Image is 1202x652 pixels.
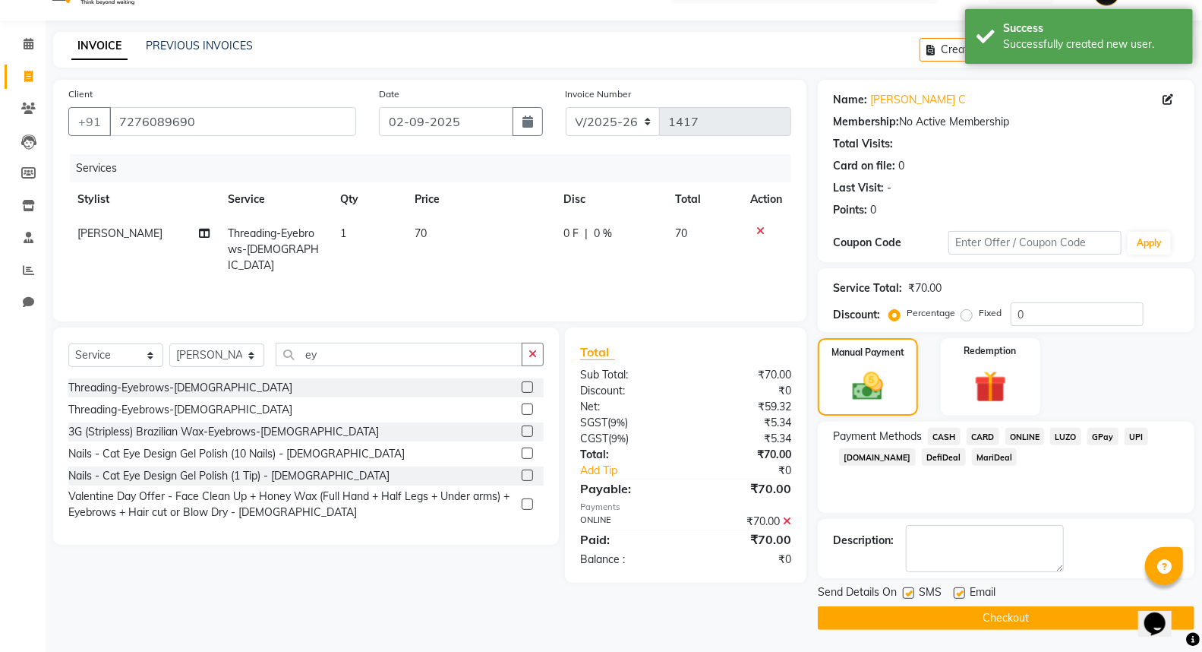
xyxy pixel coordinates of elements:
div: ₹70.00 [908,280,942,296]
input: Search by Name/Mobile/Email/Code [109,107,356,136]
span: | [585,226,588,242]
div: ₹0 [686,383,803,399]
span: 0 % [594,226,612,242]
span: [DOMAIN_NAME] [839,448,916,466]
span: 0 F [563,226,579,242]
a: Add Tip [569,463,705,479]
div: Total Visits: [833,136,893,152]
div: Successfully created new user. [1003,36,1181,52]
span: DefiDeal [922,448,966,466]
div: ₹0 [705,463,803,479]
div: Discount: [833,307,880,323]
a: [PERSON_NAME] C [870,92,966,108]
span: SGST [580,416,607,429]
th: Stylist [68,182,219,217]
th: Action [741,182,791,217]
label: Date [379,87,399,101]
iframe: chat widget [1138,591,1187,637]
button: +91 [68,107,111,136]
div: Total: [569,447,686,463]
span: [PERSON_NAME] [77,226,162,240]
span: CGST [580,432,608,445]
div: Payable: [569,480,686,498]
span: CARD [967,428,999,445]
div: Coupon Code [833,235,948,251]
th: Total [666,182,741,217]
input: Search or Scan [276,343,522,366]
label: Percentage [907,306,955,320]
span: Total [580,344,615,360]
span: MariDeal [972,448,1017,466]
div: Payments [580,501,791,514]
span: Email [970,584,995,603]
span: Send Details On [818,584,897,603]
div: ₹70.00 [686,530,803,549]
label: Client [68,87,93,101]
th: Disc [554,182,666,217]
div: Balance : [569,552,686,568]
div: Nails - Cat Eye Design Gel Polish (1 Tip) - [DEMOGRAPHIC_DATA] [68,468,390,484]
div: Service Total: [833,280,902,296]
div: Membership: [833,114,899,130]
th: Price [405,182,554,217]
a: PREVIOUS INVOICES [146,39,253,52]
span: SMS [919,584,942,603]
span: Threading-Eyebrows-[DEMOGRAPHIC_DATA] [228,226,319,272]
div: ₹0 [686,552,803,568]
div: ₹70.00 [686,480,803,498]
span: 70 [675,226,687,240]
th: Service [219,182,331,217]
button: Checkout [818,606,1194,630]
div: Paid: [569,530,686,549]
a: INVOICE [71,33,128,60]
div: 0 [898,158,904,174]
div: Valentine Day Offer - Face Clean Up + Honey Wax (Full Hand + Half Legs + Under arms) + Eyebrows +... [68,489,516,521]
div: ₹59.32 [686,399,803,415]
span: CASH [928,428,961,445]
div: Points: [833,202,867,218]
span: 9% [610,416,625,429]
div: Services [70,154,803,182]
div: 0 [870,202,876,218]
input: Enter Offer / Coupon Code [948,231,1122,255]
label: Manual Payment [831,346,904,359]
div: ( ) [569,415,686,431]
label: Fixed [979,306,1002,320]
span: GPay [1087,428,1118,445]
div: Net: [569,399,686,415]
div: ₹70.00 [686,514,803,530]
div: Discount: [569,383,686,399]
div: Card on file: [833,158,895,174]
img: _gift.svg [964,367,1017,407]
label: Invoice Number [566,87,632,101]
div: Description: [833,533,894,549]
span: 70 [415,226,427,240]
div: ₹5.34 [686,431,803,447]
button: Create New [920,38,1007,62]
div: ₹70.00 [686,367,803,383]
img: _cash.svg [843,369,893,404]
div: 3G (Stripless) Brazilian Wax-Eyebrows-[DEMOGRAPHIC_DATA] [68,424,379,440]
span: 9% [611,432,626,445]
button: Apply [1128,232,1171,255]
span: LUZO [1050,428,1081,445]
div: ₹70.00 [686,447,803,463]
th: Qty [331,182,405,217]
div: - [887,180,891,196]
label: Redemption [964,344,1017,358]
span: 1 [340,226,346,240]
span: UPI [1125,428,1148,445]
div: Threading-Eyebrows-[DEMOGRAPHIC_DATA] [68,380,292,396]
div: Last Visit: [833,180,884,196]
div: No Active Membership [833,114,1179,130]
div: Threading-Eyebrows-[DEMOGRAPHIC_DATA] [68,402,292,418]
div: ( ) [569,431,686,447]
div: Name: [833,92,867,108]
span: ONLINE [1005,428,1045,445]
div: Success [1003,21,1181,36]
div: Sub Total: [569,367,686,383]
div: Nails - Cat Eye Design Gel Polish (10 Nails) - [DEMOGRAPHIC_DATA] [68,446,405,462]
span: Payment Methods [833,429,922,445]
div: ONLINE [569,514,686,530]
div: ₹5.34 [686,415,803,431]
